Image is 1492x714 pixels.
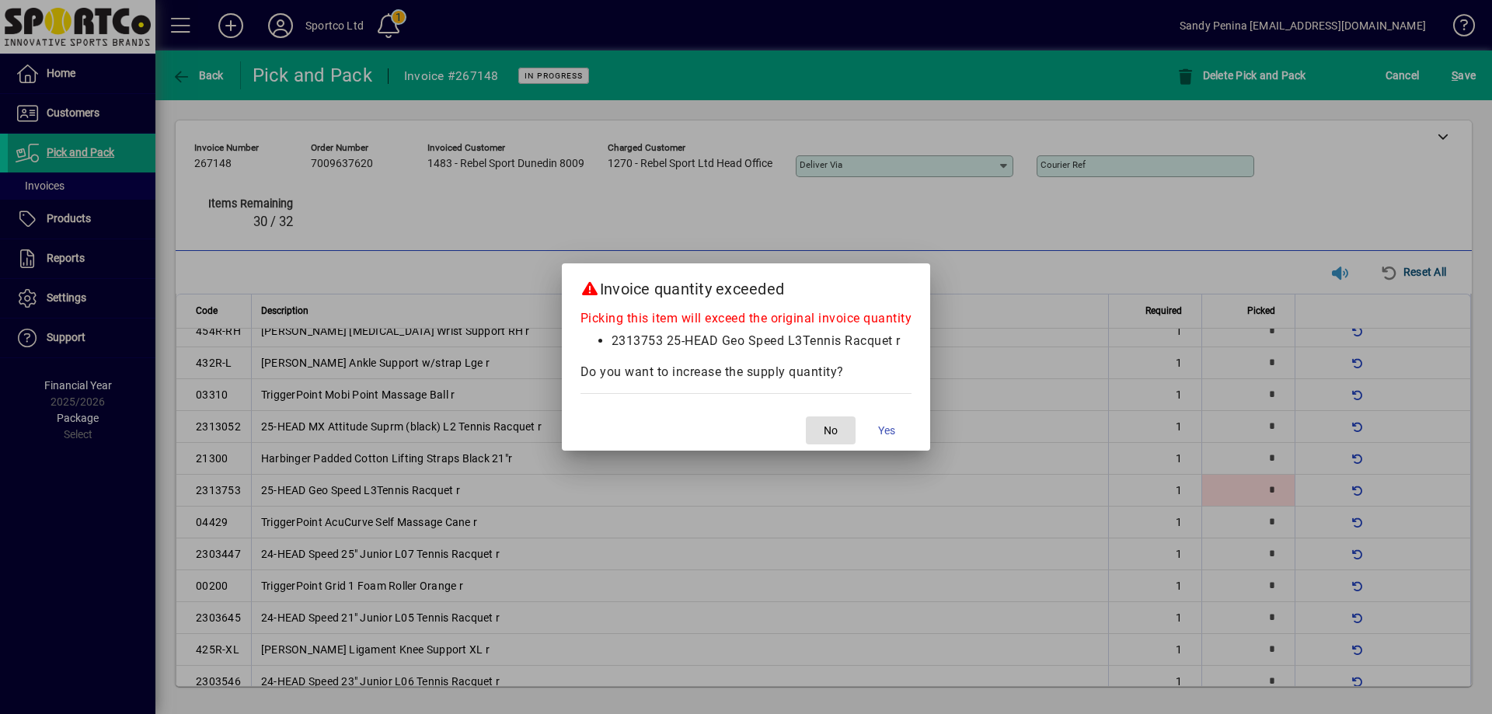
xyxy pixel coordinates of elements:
li: 2313753 25-HEAD Geo Speed L3Tennis Racquet r [612,332,912,350]
button: Yes [862,416,912,444]
span: No [824,423,838,439]
div: Picking this item will exceed the original invoice quantity [580,309,912,332]
h2: Invoice quantity exceeded [562,263,931,308]
button: No [806,416,856,444]
span: Yes [878,423,895,439]
div: Do you want to increase the supply quantity? [580,363,912,381]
